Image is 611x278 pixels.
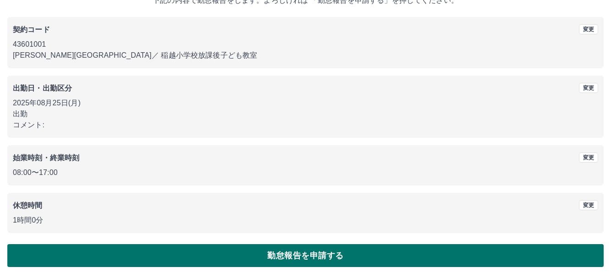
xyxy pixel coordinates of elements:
p: 43601001 [13,39,598,50]
p: [PERSON_NAME][GEOGRAPHIC_DATA] ／ 稲越小学校放課後子ども教室 [13,50,598,61]
button: 勤怠報告を申請する [7,244,604,267]
button: 変更 [579,200,598,210]
b: 契約コード [13,26,50,33]
p: 出勤 [13,109,598,120]
p: 2025年08月25日(月) [13,98,598,109]
b: 始業時刻・終業時刻 [13,154,79,162]
button: 変更 [579,24,598,34]
p: 1時間0分 [13,215,598,226]
b: 休憩時間 [13,202,43,209]
p: コメント: [13,120,598,131]
button: 変更 [579,83,598,93]
button: 変更 [579,153,598,163]
b: 出勤日・出勤区分 [13,84,72,92]
p: 08:00 〜 17:00 [13,167,598,178]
